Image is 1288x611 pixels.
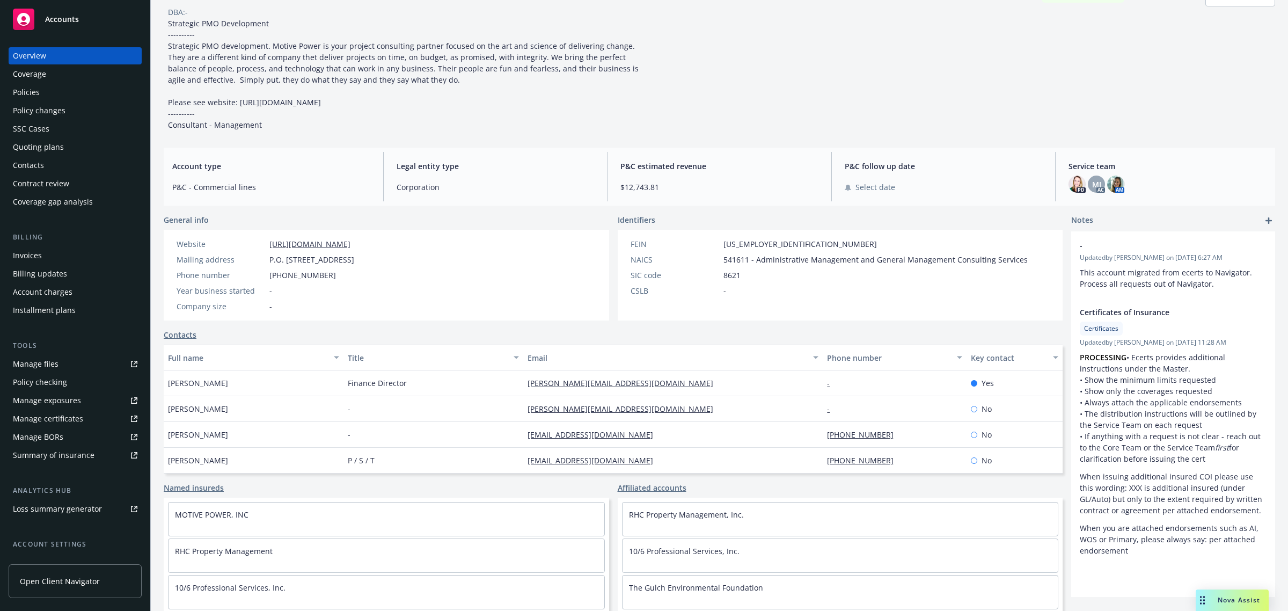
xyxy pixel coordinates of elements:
span: P&C - Commercial lines [172,181,370,193]
a: RHC Property Management [175,546,273,556]
div: Summary of insurance [13,447,94,464]
a: 10/6 Professional Services, Inc. [629,546,740,556]
div: Account settings [9,539,142,550]
div: Loss summary generator [13,500,102,518]
span: General info [164,214,209,226]
div: Key contact [971,352,1046,363]
strong: PROCESSING [1080,352,1126,362]
a: SSC Cases [9,120,142,137]
div: Certificates of InsuranceCertificatesUpdatedby [PERSON_NAME] on [DATE] 11:28 AMPROCESSING• Ecerts... [1071,298,1275,565]
span: - [348,403,350,414]
a: Billing updates [9,265,142,282]
div: SSC Cases [13,120,49,137]
div: Contacts [13,157,44,174]
span: Nova Assist [1218,595,1260,605]
span: No [982,455,992,466]
div: DBA: - [168,6,188,18]
div: Policy changes [13,102,65,119]
a: [PERSON_NAME][EMAIL_ADDRESS][DOMAIN_NAME] [528,404,722,414]
span: MJ [1092,179,1101,190]
div: SIC code [631,270,719,281]
a: [PERSON_NAME][EMAIL_ADDRESS][DOMAIN_NAME] [528,378,722,388]
div: Phone number [177,270,265,281]
div: Manage files [13,355,58,373]
a: Contacts [164,329,196,340]
div: NAICS [631,254,719,265]
div: Billing updates [13,265,67,282]
span: Yes [982,377,994,389]
a: - [827,378,838,388]
a: MOTIVE POWER, INC [175,510,248,520]
div: Overview [13,47,46,64]
div: Drag to move [1196,590,1209,611]
a: Manage exposures [9,392,142,409]
span: Identifiers [618,214,655,226]
a: Coverage [9,66,142,83]
div: Coverage gap analysis [13,193,93,210]
span: 8621 [723,270,741,281]
a: Account charges [9,283,142,301]
a: - [827,404,838,414]
span: Notes [1071,214,1093,227]
span: Finance Director [348,377,407,389]
div: Billing [9,232,142,243]
div: Year business started [177,285,265,296]
span: Certificates [1084,324,1118,333]
div: Phone number [827,352,950,363]
span: Corporation [397,181,595,193]
button: Title [343,345,523,370]
span: [PERSON_NAME] [168,455,228,466]
div: Manage exposures [13,392,81,409]
div: Analytics hub [9,485,142,496]
span: [PERSON_NAME] [168,403,228,414]
button: Nova Assist [1196,590,1269,611]
span: Strategic PMO Development ---------- Strategic PMO development. Motive Power is your project cons... [168,18,641,130]
span: [PERSON_NAME] [168,377,228,389]
button: Email [523,345,823,370]
a: The Gulch Environmental Foundation [629,583,763,593]
a: Manage certificates [9,410,142,427]
div: Tools [9,340,142,351]
span: Account type [172,161,370,172]
button: Key contact [967,345,1063,370]
a: Summary of insurance [9,447,142,464]
div: Manage BORs [13,428,63,446]
p: When issuing additional insured COI please use this wording: XXX is additional insured (under GL/... [1080,471,1267,516]
div: Service team [13,554,59,571]
div: Company size [177,301,265,312]
span: - [723,285,726,296]
a: Policies [9,84,142,101]
div: Invoices [13,247,42,264]
div: -Updatedby [PERSON_NAME] on [DATE] 6:27 AMThis account migrated from ecerts to Navigator. Process... [1071,231,1275,298]
span: Updated by [PERSON_NAME] on [DATE] 11:28 AM [1080,338,1267,347]
a: Coverage gap analysis [9,193,142,210]
span: - [348,429,350,440]
span: No [982,403,992,414]
span: Select date [855,181,895,193]
span: [PERSON_NAME] [168,429,228,440]
span: This account migrated from ecerts to Navigator. Process all requests out of Navigator. [1080,267,1254,289]
span: Updated by [PERSON_NAME] on [DATE] 6:27 AM [1080,253,1267,263]
span: Legal entity type [397,161,595,172]
span: - [1080,240,1239,251]
a: Contacts [9,157,142,174]
em: first [1215,442,1229,453]
a: [EMAIL_ADDRESS][DOMAIN_NAME] [528,455,662,465]
div: Manage certificates [13,410,83,427]
p: • Ecerts provides additional instructions under the Master. • Show the minimum limits requested •... [1080,352,1267,464]
span: - [269,285,272,296]
a: Contract review [9,175,142,192]
img: photo [1069,176,1086,193]
span: [PHONE_NUMBER] [269,270,336,281]
div: Installment plans [13,302,76,319]
a: Quoting plans [9,139,142,156]
div: Policy checking [13,374,67,391]
a: RHC Property Management, Inc. [629,510,744,520]
span: Accounts [45,15,79,24]
a: 10/6 Professional Services, Inc. [175,583,286,593]
a: Policy checking [9,374,142,391]
a: Installment plans [9,302,142,319]
span: [US_EMPLOYER_IDENTIFICATION_NUMBER] [723,238,877,250]
a: [URL][DOMAIN_NAME] [269,239,350,249]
